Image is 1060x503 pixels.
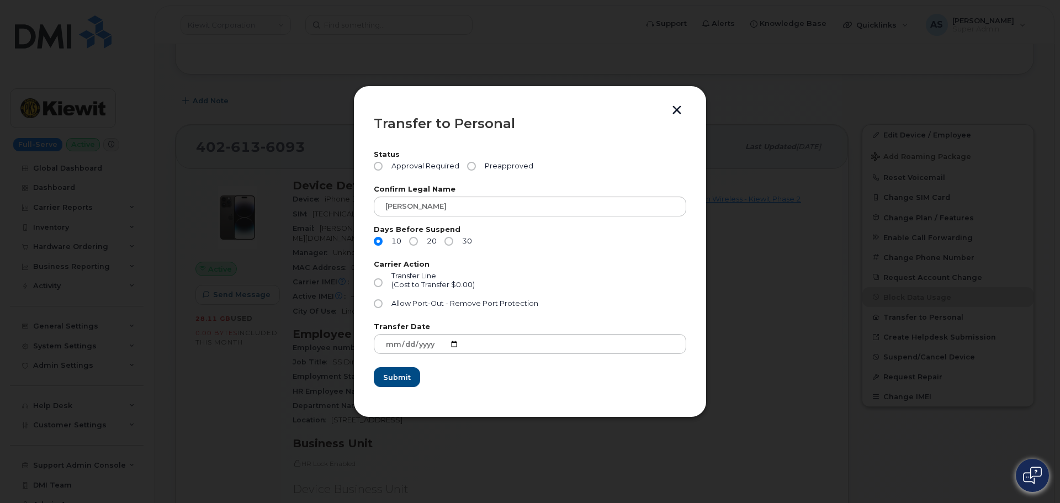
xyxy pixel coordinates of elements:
[383,372,411,383] span: Submit
[374,299,383,308] input: Allow Port-Out - Remove Port Protection
[374,226,686,234] label: Days Before Suspend
[422,237,437,246] span: 20
[387,162,459,171] span: Approval Required
[1023,467,1042,484] img: Open chat
[374,367,420,387] button: Submit
[374,261,686,268] label: Carrier Action
[458,237,472,246] span: 30
[387,237,401,246] span: 10
[391,299,538,308] span: Allow Port-Out - Remove Port Protection
[467,162,476,171] input: Preapproved
[391,280,475,289] div: (Cost to Transfer $0.00)
[391,272,436,280] span: Transfer Line
[444,237,453,246] input: 30
[374,324,686,331] label: Transfer Date
[374,278,383,287] input: Transfer Line(Cost to Transfer $0.00)
[374,117,686,130] div: Transfer to Personal
[480,162,533,171] span: Preapproved
[374,186,686,193] label: Confirm Legal Name
[374,237,383,246] input: 10
[409,237,418,246] input: 20
[374,162,383,171] input: Approval Required
[374,151,686,158] label: Status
